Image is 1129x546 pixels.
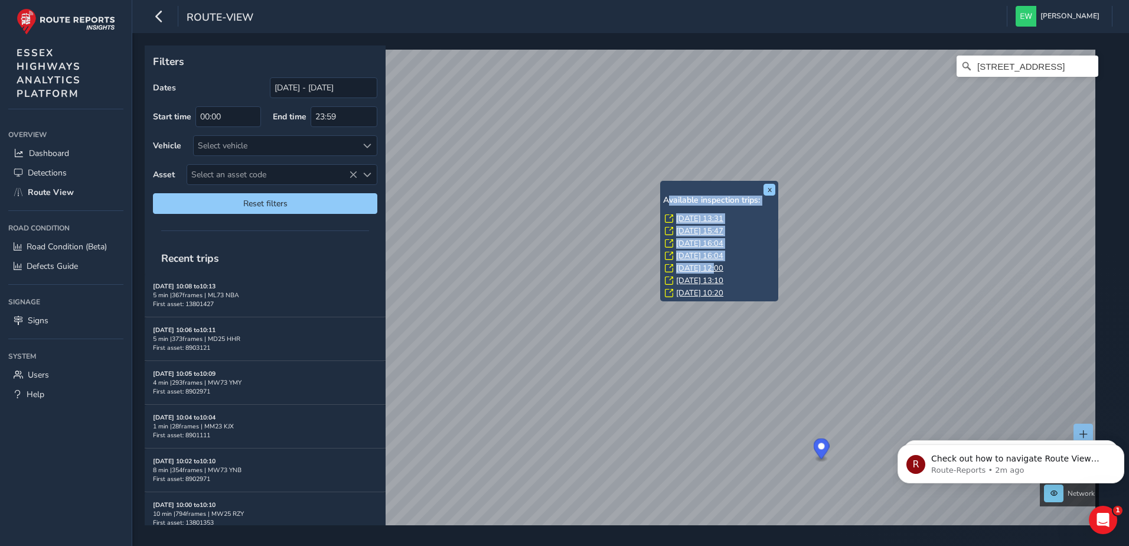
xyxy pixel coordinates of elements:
label: Vehicle [153,140,181,151]
span: First asset: 13801427 [153,300,214,308]
div: Road Condition [8,219,123,237]
span: First asset: 8902971 [153,387,210,396]
label: Asset [153,169,175,180]
a: [DATE] 16:04 [676,251,723,261]
a: [DATE] 16:04 [676,238,723,249]
span: Users [28,369,49,381]
span: First asset: 8901111 [153,431,210,440]
span: Defects Guide [27,261,78,272]
span: [PERSON_NAME] [1040,6,1099,27]
div: Overview [8,126,123,144]
span: First asset: 8902971 [153,474,210,483]
span: Recent trips [153,243,227,274]
div: System [8,347,123,365]
span: First asset: 13801353 [153,518,214,527]
label: End time [273,111,306,122]
iframe: Intercom live chat [1089,506,1117,534]
div: 10 min | 794 frames | MW25 RZY [153,509,377,518]
a: [DATE] 10:20 [676,288,723,298]
a: Defects Guide [8,256,123,276]
div: 1 min | 28 frames | MM23 KJX [153,422,377,431]
label: Dates [153,82,176,93]
button: x [763,184,775,196]
div: 4 min | 293 frames | MW73 YMY [153,378,377,387]
button: [PERSON_NAME] [1016,6,1104,27]
canvas: Map [149,50,1095,539]
a: Help [8,385,123,404]
span: Reset filters [162,198,368,209]
button: Reset filters [153,193,377,214]
iframe: Intercom notifications message [893,420,1129,502]
a: [DATE] 15:47 [676,226,723,236]
a: [DATE] 13:31 [676,213,723,224]
span: ESSEX HIGHWAYS ANALYTICS PLATFORM [17,46,81,100]
span: Signs [28,315,48,326]
div: 5 min | 373 frames | MD25 HHR [153,334,377,343]
span: Road Condition (Beta) [27,241,107,252]
input: Search [957,56,1098,77]
div: Signage [8,293,123,311]
span: route-view [187,10,253,27]
span: Help [27,389,44,400]
a: Road Condition (Beta) [8,237,123,256]
span: Select an asset code [187,165,357,184]
a: Users [8,365,123,385]
strong: [DATE] 10:08 to 10:13 [153,282,216,291]
div: Map marker [814,438,830,463]
strong: [DATE] 10:00 to 10:10 [153,500,216,509]
span: Detections [28,167,67,178]
div: Select an asset code [357,165,377,184]
span: 1 [1113,506,1123,515]
span: Route View [28,187,74,198]
a: Signs [8,311,123,330]
strong: [DATE] 10:05 to 10:09 [153,369,216,378]
a: [DATE] 12:00 [676,263,723,274]
label: Start time [153,111,191,122]
strong: [DATE] 10:02 to 10:10 [153,457,216,466]
div: 5 min | 367 frames | ML73 NBA [153,291,377,300]
a: Detections [8,163,123,183]
img: diamond-layout [1016,6,1036,27]
p: Filters [153,54,377,69]
strong: [DATE] 10:06 to 10:11 [153,326,216,334]
img: rr logo [17,8,115,35]
span: First asset: 8903121 [153,343,210,352]
a: Dashboard [8,144,123,163]
h6: Available inspection trips: [663,196,775,206]
div: Select vehicle [194,136,357,155]
strong: [DATE] 10:04 to 10:04 [153,413,216,422]
a: Route View [8,183,123,202]
a: [DATE] 13:10 [676,275,723,286]
div: 8 min | 354 frames | MW73 YNB [153,466,377,474]
span: Dashboard [29,148,69,159]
